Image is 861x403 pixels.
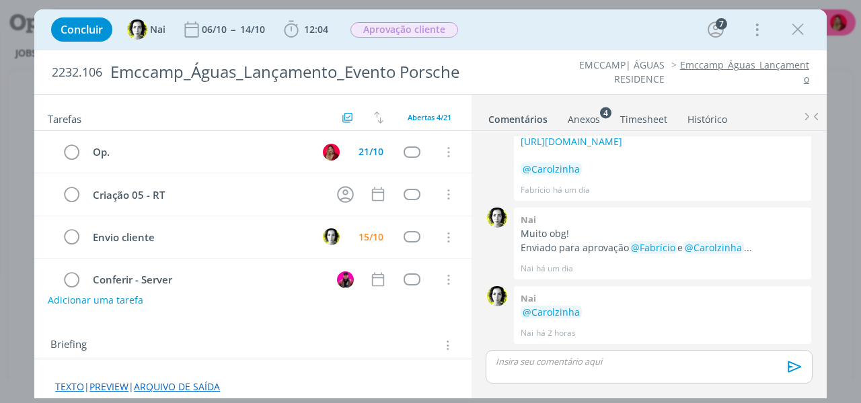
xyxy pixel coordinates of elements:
[523,163,580,175] span: @Carolzinha
[87,229,305,246] div: Envio cliente
[374,111,383,124] img: arrow-down-up.svg
[89,380,128,393] a: PREVIEW
[521,292,536,304] b: Nai
[280,19,332,40] button: 12:04
[336,269,356,289] button: F
[521,263,533,275] p: Nai
[127,19,147,40] img: N
[51,17,112,42] button: Concluir
[579,58,665,85] a: EMCCAMP| ÁGUAS RESIDENCE
[61,24,103,35] span: Concluir
[55,380,84,393] a: TEXTO
[521,241,804,255] p: Enviado para aprovação e ...
[521,214,536,226] b: Nai
[87,144,305,161] div: Op.
[231,23,235,36] span: --
[716,18,727,30] div: 7
[408,112,451,122] span: Abertas 4/21
[134,380,220,393] a: ARQUIVO DE SAÍDA
[304,23,328,36] span: 12:04
[521,184,550,196] p: Fabrício
[523,306,580,318] span: @Carolzinha
[685,241,742,254] span: @Carolzinha
[521,227,804,240] p: Muito obg!
[47,288,144,312] button: Adicionar uma tarefa
[52,65,102,80] span: 2232.106
[48,109,81,126] span: Tarefas
[359,232,383,242] div: 15/10
[350,22,458,38] span: Aprovação cliente
[87,271,320,288] div: Conferir - Server
[521,135,622,148] a: [URL][DOMAIN_NAME]
[487,208,507,228] img: N
[127,19,165,40] button: NNai
[323,144,340,161] img: C
[322,142,342,162] button: C
[105,56,488,89] div: Emccamp_Águas_Lançamento_Evento Porsche
[34,9,827,398] div: dialog
[705,19,726,40] button: 7
[553,184,590,196] span: há um dia
[359,147,383,156] div: 21/10
[536,327,576,339] span: há 2 horas
[202,25,229,34] div: 06/10
[240,25,268,34] div: 14/10
[322,227,342,247] button: N
[323,228,340,245] img: N
[680,58,809,85] a: Emccamp_Águas_Lançamento
[55,380,451,394] p: | |
[631,241,675,254] span: @Fabrício
[536,263,573,275] span: há um dia
[487,286,507,306] img: N
[620,107,668,126] a: Timesheet
[521,327,533,339] p: Nai
[337,271,354,288] img: F
[87,187,320,204] div: Criação 05 - RT
[568,113,600,126] div: Anexos
[488,107,548,126] a: Comentários
[150,25,165,34] span: Nai
[600,107,611,118] sup: 4
[687,107,728,126] a: Histórico
[50,337,87,354] span: Briefing
[350,21,459,38] button: Aprovação cliente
